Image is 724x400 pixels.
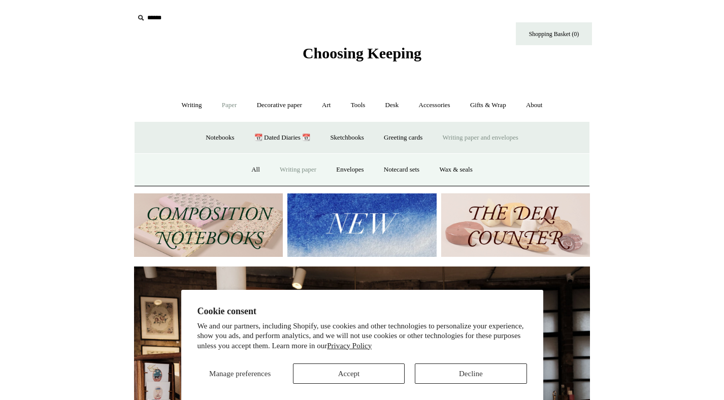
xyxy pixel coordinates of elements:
[461,92,515,119] a: Gifts & Wrap
[245,124,319,151] a: 📆 Dated Diaries 📆
[415,363,526,384] button: Decline
[516,22,592,45] a: Shopping Basket (0)
[321,124,373,151] a: Sketchbooks
[327,342,372,350] a: Privacy Policy
[293,363,405,384] button: Accept
[441,193,590,257] img: The Deli Counter
[327,156,373,183] a: Envelopes
[342,92,375,119] a: Tools
[248,92,311,119] a: Decorative paper
[209,370,271,378] span: Manage preferences
[410,92,459,119] a: Accessories
[434,124,528,151] a: Writing paper and envelopes
[303,53,421,60] a: Choosing Keeping
[198,363,283,384] button: Manage preferences
[271,156,325,183] a: Writing paper
[303,45,421,61] span: Choosing Keeping
[313,92,340,119] a: Art
[198,321,527,351] p: We and our partners, including Shopify, use cookies and other technologies to personalize your ex...
[517,92,552,119] a: About
[242,156,269,183] a: All
[375,156,429,183] a: Notecard sets
[134,193,283,257] img: 202302 Composition ledgers.jpg__PID:69722ee6-fa44-49dd-a067-31375e5d54ec
[173,92,211,119] a: Writing
[198,306,527,317] h2: Cookie consent
[375,124,432,151] a: Greeting cards
[430,156,481,183] a: Wax & seals
[196,124,243,151] a: Notebooks
[376,92,408,119] a: Desk
[287,193,436,257] img: New.jpg__PID:f73bdf93-380a-4a35-bcfe-7823039498e1
[213,92,246,119] a: Paper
